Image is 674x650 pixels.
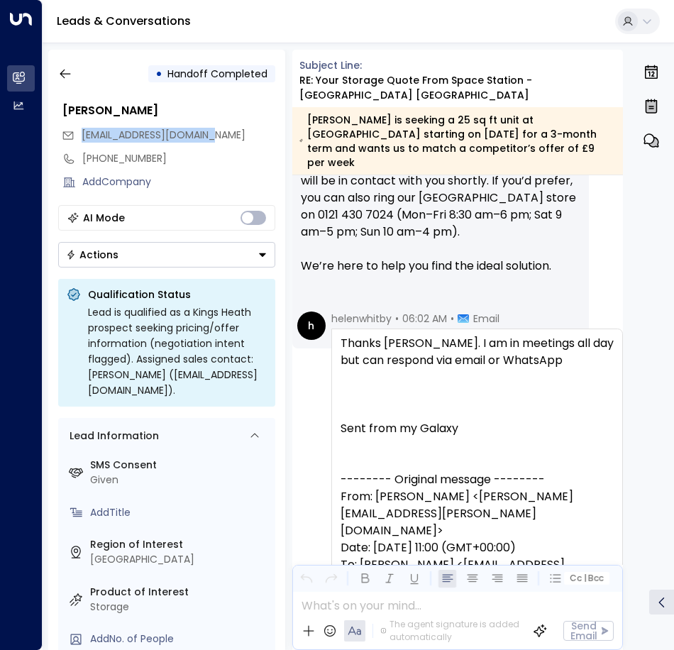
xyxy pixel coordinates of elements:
div: The agent signature is added automatically [380,618,521,644]
button: Undo [297,570,315,588]
span: Handoff Completed [167,67,267,81]
button: Actions [58,242,275,268]
div: -------- Original message -------- [341,471,614,488]
div: • [155,61,162,87]
div: Sent from my Galaxy [341,420,614,437]
div: [GEOGRAPHIC_DATA] [90,552,270,567]
div: RE: Your storage quote from Space Station - [GEOGRAPHIC_DATA] [GEOGRAPHIC_DATA] [299,73,624,103]
div: Thanks [PERSON_NAME]. I am in meetings all day but can respond via email or WhatsApp [341,335,614,369]
span: 06:02 AM [402,312,447,326]
div: [PERSON_NAME] [62,102,275,119]
div: To: [PERSON_NAME] <[EMAIL_ADDRESS][DOMAIN_NAME]>, [GEOGRAPHIC_DATA] <[EMAIL_ADDRESS][DOMAIN_NAME]> [341,556,614,607]
div: Date: [DATE] 11:00 (GMT+00:00) [341,539,614,556]
div: Lead Information [65,429,159,444]
div: [PERSON_NAME] is seeking a 25 sq ft unit at [GEOGRAPHIC_DATA] starting on [DATE] for a 3-month te... [299,113,615,170]
span: • [451,312,454,326]
div: From: [PERSON_NAME] <[PERSON_NAME][EMAIL_ADDRESS][PERSON_NAME][DOMAIN_NAME]> [341,488,614,539]
span: Email [473,312,499,326]
div: Given [90,473,270,488]
span: Subject Line: [299,58,362,72]
label: Region of Interest [90,537,270,552]
div: Lead is qualified as a Kings Heath prospect seeking pricing/offer information (negotiation intent... [88,304,267,398]
span: [EMAIL_ADDRESS][DOMAIN_NAME] [82,128,245,142]
span: helenwhitby@yahoo.co.uk [82,128,245,143]
div: AI Mode [83,211,125,225]
a: Leads & Conversations [57,13,191,29]
button: Cc|Bcc [564,572,609,585]
p: Qualification Status [88,287,267,302]
span: Cc Bcc [570,573,604,583]
div: AddCompany [82,175,275,189]
div: Storage [90,600,270,615]
div: Button group with a nested menu [58,242,275,268]
span: | [583,573,586,583]
label: Product of Interest [90,585,270,600]
div: [PHONE_NUMBER] [82,151,275,166]
div: AddTitle [90,505,270,520]
span: helenwhitby [331,312,392,326]
div: h [297,312,326,340]
label: SMS Consent [90,458,270,473]
div: Actions [66,248,118,261]
button: Redo [322,570,340,588]
span: • [395,312,399,326]
div: AddNo. of People [90,632,270,646]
